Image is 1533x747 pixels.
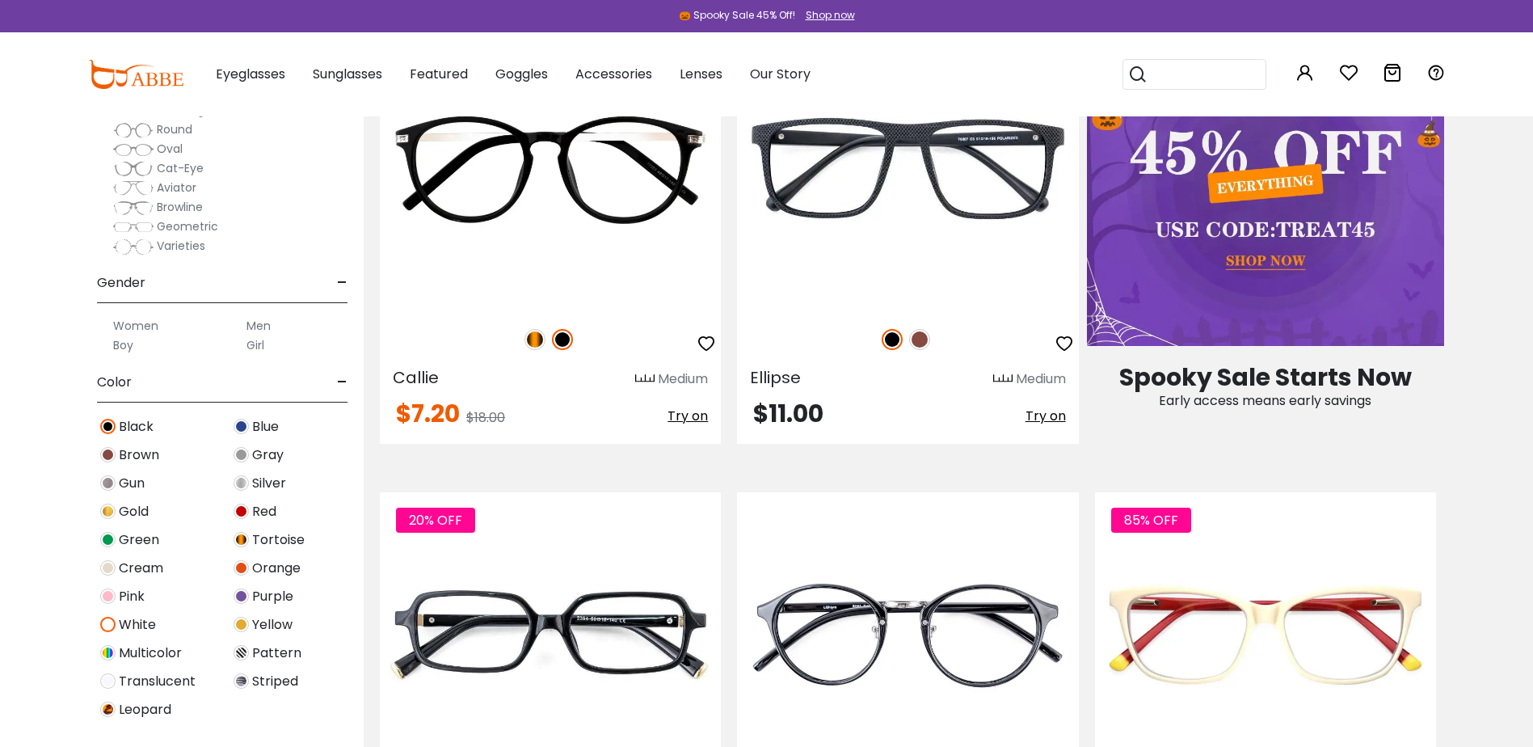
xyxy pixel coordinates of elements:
label: Women [113,316,158,336]
span: Aviator [157,179,196,196]
img: Pink [100,589,116,604]
img: Oval.png [113,141,154,158]
img: Brown [100,447,116,462]
img: Tortoise [524,329,545,350]
span: Pattern [252,644,301,663]
img: Black [552,329,573,350]
img: size ruler [993,373,1013,386]
span: Cat-Eye [157,160,204,176]
span: 85% OFF [1111,508,1191,533]
span: Spooky Sale Starts Now [1119,360,1412,395]
label: Boy [113,336,133,355]
span: Gender [97,264,145,302]
span: $18.00 [466,408,505,427]
span: Color [97,363,132,402]
span: Try on [1026,407,1066,425]
span: Striped [252,672,298,691]
span: Purple [252,587,293,606]
label: Men [246,316,271,336]
span: Yellow [252,615,293,635]
button: Try on [668,402,708,431]
img: Multicolor [100,645,116,660]
img: Yellow [234,617,249,632]
span: 20% OFF [396,508,475,533]
img: Black Ellipse - TR ,Universal Bridge Fit [737,27,1078,311]
span: Cream [119,559,163,578]
img: Blue [234,419,249,434]
img: Red [234,504,249,519]
img: Black [882,329,903,350]
img: Orange [234,560,249,576]
img: Black [100,419,116,434]
img: Varieties.png [113,238,154,255]
img: Brown [909,329,930,350]
img: Green [100,532,116,547]
span: Early access means early savings [1159,391,1371,410]
img: Round.png [113,122,154,138]
img: size ruler [635,373,655,386]
img: Browline.png [113,200,154,216]
span: Silver [252,474,286,493]
span: Varieties [157,238,205,254]
img: Cream [100,560,116,576]
span: Orange [252,559,301,578]
span: Tortoise [252,530,305,550]
span: Red [252,502,276,521]
span: Browline [157,199,203,215]
span: Black [119,417,154,437]
span: Goggles [495,65,548,83]
img: Gray [234,447,249,462]
img: Tortoise [234,532,249,547]
img: Aviator.png [113,180,154,196]
span: Multicolor [119,644,182,663]
button: Try on [1026,402,1066,431]
span: Green [119,530,159,550]
img: abbeglasses.com [88,60,183,89]
span: White [119,615,156,635]
img: Black Callie - Combination ,Universal Bridge Fit [380,27,721,311]
span: Geometric [157,218,218,234]
div: Medium [658,369,708,389]
span: Lenses [680,65,722,83]
div: 🎃 Spooky Sale 45% Off! [679,8,795,23]
span: $11.00 [753,396,823,431]
span: Gun [119,474,145,493]
img: Gold [100,504,116,519]
span: Our Story [750,65,811,83]
span: Sunglasses [313,65,382,83]
span: Round [157,121,192,137]
span: Oval [157,141,183,157]
img: Translucent [100,673,116,689]
img: Cat-Eye.png [113,161,154,177]
img: Purple [234,589,249,604]
span: $7.20 [396,396,460,431]
span: Featured [410,65,468,83]
span: Translucent [119,672,196,691]
span: Ellipse [750,366,801,389]
img: Gun [100,475,116,491]
span: Pink [119,587,145,606]
a: Shop now [798,8,855,22]
span: - [337,363,347,402]
span: Gray [252,445,284,465]
span: Leopard [119,700,171,720]
span: Accessories [575,65,652,83]
span: Eyeglasses [216,65,285,83]
img: Early Access Halloween [1087,27,1444,346]
img: Silver [234,475,249,491]
span: Gold [119,502,149,521]
img: Geometric.png [113,219,154,235]
span: Try on [668,407,708,425]
img: Pattern [234,645,249,660]
span: Brown [119,445,159,465]
label: Girl [246,336,264,355]
span: - [337,264,347,302]
span: Callie [393,366,439,389]
span: Blue [252,417,279,437]
img: White [100,617,116,632]
div: Shop now [806,8,855,23]
img: Leopard [100,702,116,717]
div: Medium [1016,369,1066,389]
